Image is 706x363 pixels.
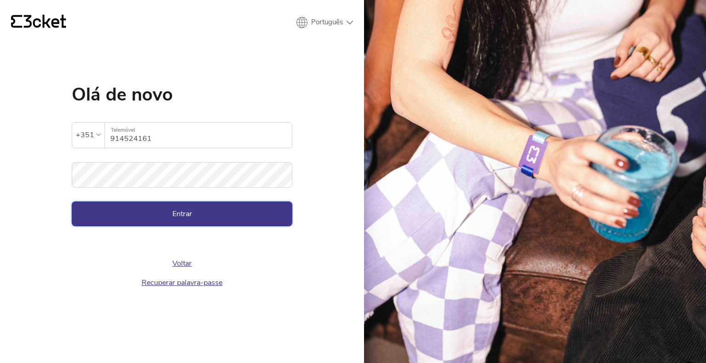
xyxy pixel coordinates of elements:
[11,15,22,28] g: {' '}
[72,85,292,104] h1: Olá de novo
[76,128,94,142] div: +351
[72,162,292,177] label: Palavra-passe
[72,201,292,226] button: Entrar
[142,278,222,288] a: Recuperar palavra-passe
[11,15,66,30] a: {' '}
[172,258,192,268] a: Voltar
[110,123,292,148] input: Telemóvel
[105,123,292,138] label: Telemóvel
